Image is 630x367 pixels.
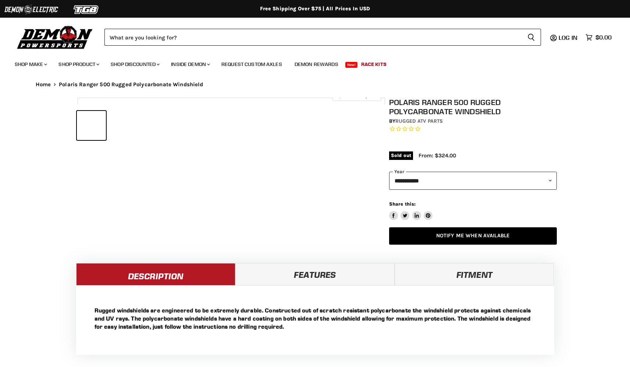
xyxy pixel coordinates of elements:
[559,34,577,41] span: Log in
[336,93,377,98] span: Click to expand
[165,57,214,72] a: Inside Demon
[9,54,610,72] ul: Main menu
[389,227,557,245] a: Notify Me When Available
[59,81,203,88] span: Polaris Ranger 500 Rugged Polycarbonate Windshield
[289,57,344,72] a: Demon Rewards
[395,263,554,285] a: Fitment
[21,6,609,12] div: Free Shipping Over $75 | All Prices In USD
[345,62,358,68] span: New!
[356,57,392,72] a: Race Kits
[419,152,456,159] span: From: $324.00
[104,29,522,46] input: Search
[389,151,413,160] span: Sold out
[21,81,609,88] nav: Breadcrumbs
[235,263,395,285] a: Features
[582,32,615,43] a: $0.00
[595,34,612,41] span: $0.00
[104,29,541,46] form: Product
[77,111,106,140] button: IMAGE thumbnail
[53,57,104,72] a: Shop Product
[59,3,114,17] img: TGB Logo 2
[216,57,288,72] a: Request Custom Axles
[389,201,433,220] aside: Share this:
[389,201,416,207] span: Share this:
[15,24,95,50] img: Demon Powersports
[36,81,51,88] a: Home
[389,98,557,116] h1: Polaris Ranger 500 Rugged Polycarbonate Windshield
[389,172,557,190] select: year
[4,3,59,17] img: Demon Electric Logo 2
[105,57,164,72] a: Shop Discounted
[76,263,235,285] a: Description
[395,118,443,124] a: Rugged ATV Parts
[95,306,536,331] p: Rugged windshields are engineered to be extremely durable. Constructed out of scratch resistant p...
[389,125,557,133] span: Rated 0.0 out of 5 stars 0 reviews
[9,57,51,72] a: Shop Make
[389,117,557,125] div: by
[522,29,541,46] button: Search
[555,34,582,41] a: Log in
